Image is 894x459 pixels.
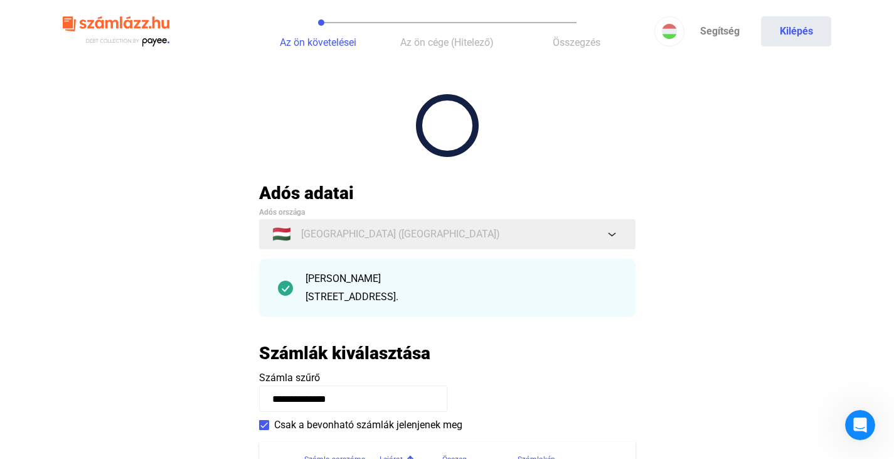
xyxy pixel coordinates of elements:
span: Összegzés [553,36,600,48]
span: [GEOGRAPHIC_DATA] ([GEOGRAPHIC_DATA]) [301,227,500,242]
h2: Adós adatai [259,182,636,204]
div: [STREET_ADDRESS]. [306,289,617,305]
button: 🇭🇺[GEOGRAPHIC_DATA] ([GEOGRAPHIC_DATA]) [259,219,636,249]
span: 🇭🇺 [272,227,291,242]
img: checkmark-darker-green-circle [278,281,293,296]
span: Számla szűrő [259,372,320,384]
button: Kilépés [761,16,831,46]
h2: Számlák kiválasztása [259,342,430,364]
span: Csak a bevonható számlák jelenjenek meg [274,418,462,433]
a: Segítség [684,16,755,46]
div: [PERSON_NAME] [306,271,617,286]
img: HU [662,24,677,39]
iframe: Intercom live chat [845,410,875,440]
span: Adós országa [259,208,305,217]
span: Az ön követelései [280,36,356,48]
button: HU [654,16,684,46]
img: szamlazzhu-logo [63,11,169,52]
span: Az ön cége (Hitelező) [400,36,494,48]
